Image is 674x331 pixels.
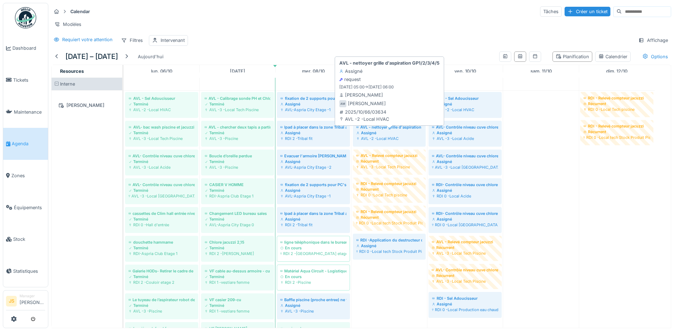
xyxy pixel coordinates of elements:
[3,32,48,64] a: Dashboard
[280,308,346,314] div: AVL -3 -Piscine
[356,215,422,220] div: Récurrent
[432,107,498,113] div: AVL -2 -Local HVAC
[432,245,498,250] div: Récurrent
[129,130,195,136] div: Terminé
[135,52,166,61] div: Aujourd'hui
[205,216,270,222] div: Terminé
[280,268,346,274] div: Matériel Aqua Circuit - Logistique RDI - AVL et AVL - RDI
[432,278,498,284] div: AVL -3 -Local Tech Piscine
[356,209,422,215] div: RDI - Relevé compteur jacuzzi
[60,81,75,87] span: Interne
[228,66,247,76] a: 7 octobre 2025
[639,51,671,62] div: Options
[129,101,195,107] div: Terminé
[529,66,554,76] a: 11 octobre 2025
[205,159,270,164] div: Terminé
[280,124,346,130] div: Ipad à placer dans la zone Tribal au dessus de la TV
[540,6,562,17] div: Tâches
[129,216,195,222] div: Terminé
[432,301,498,307] div: Assigné
[6,293,45,310] a: JS Manager[PERSON_NAME]
[129,188,195,193] div: Terminé
[339,84,394,90] small: [DATE] 05:00 -> [DATE] 06:00
[129,239,195,245] div: douchette hammame
[280,239,346,245] div: ligne téléphonique dans le bureau admin
[68,8,93,15] strong: Calendar
[583,107,650,112] div: RDI 0 -Local Tech piscine
[3,160,48,192] a: Zones
[356,158,422,164] div: Récurrent
[12,45,45,51] span: Dashboard
[280,222,346,228] div: RDI 2 -Tribal fit
[432,124,498,130] div: AVL- Contrôle niveau cuve chlore et acide
[161,37,185,44] div: Intervenant
[280,251,346,256] div: RDI 2 -[GEOGRAPHIC_DATA] etage 2
[432,164,498,170] div: AVL -3 -Local [GEOGRAPHIC_DATA]
[129,274,195,280] div: Terminé
[280,136,346,141] div: RDI 2 -Tribal fit
[129,245,195,251] div: Terminé
[356,181,422,186] div: RDI - Relevé compteur jacuzzi
[339,116,389,123] div: AVL -2 -Local HVAC
[356,164,422,170] div: AVL -3 -Local Tech Piscine
[15,7,36,28] img: Badge_color-CXgf-gQk.svg
[60,69,84,74] span: Resources
[205,308,270,314] div: RDI 1 -vestiare femme
[20,293,45,309] li: [PERSON_NAME]
[129,164,195,170] div: AVL -3 -Local Acide
[339,109,389,115] div: 2025/10/66/03634
[13,236,45,243] span: Stock
[432,307,498,313] div: RDI 0 -Local Production eau chaude
[280,297,346,303] div: Baffle piscine (proche entree) ne fonctionne pas
[3,191,48,223] a: Équipements
[51,19,85,29] div: Modèles
[432,239,498,245] div: AVL - Relevé compteur jacuzzi
[3,255,48,287] a: Statistiques
[356,124,422,130] div: AVL - nettoyer grille d'aspiration GP1/2/3/4/5
[635,35,671,45] div: Affichage
[598,53,627,60] div: Calendrier
[205,274,270,280] div: Terminé
[432,193,498,199] div: RDI 0 -Local Acide
[129,303,195,308] div: Terminé
[280,188,346,193] div: Assigné
[129,268,195,274] div: Galerie HODs- Retirer le cadre de [PERSON_NAME] - cu
[432,295,498,301] div: RDI - Sel Adoucisseur
[339,60,440,66] strong: AVL - nettoyer grille d'aspiration GP1/2/3/4/5
[356,130,422,136] div: Assigné
[565,7,610,16] div: Créer un ticket
[205,124,270,130] div: AVL - chercher deux tapis a partir de 10h, [GEOGRAPHIC_DATA][PERSON_NAME] à 1083 Ganshoren, pour ...
[205,303,270,308] div: Terminé
[205,222,270,228] div: AVL-Aspria City Etage 0
[205,251,270,256] div: RDI 2 -[PERSON_NAME]
[280,182,346,188] div: fixation de 2 supports pour PC's
[129,297,195,303] div: Le tuyeau de l’aspirateur robot de la piscine coule
[11,172,45,179] span: Zones
[432,188,498,193] div: Assigné
[13,77,45,83] span: Tickets
[129,96,195,101] div: AVL - Sel Adoucisseur
[129,251,195,256] div: RDI-Aspria Club Etage 1
[583,101,650,107] div: Récurrent
[583,95,650,101] div: RDI - Relevé compteur jacuzzi
[280,216,346,222] div: Assigné
[432,136,498,141] div: AVL -3 -Local Acide
[129,211,195,216] div: cassettes de Clim hall entrée niveau 0 - 1 - 2
[129,280,195,285] div: RDI 2 -Couloir etage 2
[14,109,45,115] span: Maintenance
[205,280,270,285] div: RDI 1 -vestiare femme
[356,237,422,243] div: RDI -Application du destructeur de mauvaise odeurs biocan
[280,96,346,101] div: fixation de 2 supports pour PC's
[356,136,422,141] div: AVL -2 -Local HVAC
[129,193,195,199] div: AVL -3 -Local [GEOGRAPHIC_DATA]
[205,107,270,113] div: AVL -3 -Local Tech Piscine
[432,130,498,136] div: Assigné
[205,130,270,136] div: Terminé
[62,36,113,43] div: Requiert votre attention
[205,239,270,245] div: Chlore jacuzzi 2,15
[118,35,146,45] div: Filtres
[432,267,498,273] div: AVL- Contrôle niveau cuve chlore et acide
[205,211,270,216] div: Changement LED bureau sales
[280,193,346,199] div: AVL-Aspria City Etage -1
[205,268,270,274] div: VF cable au-dessus armoire - cu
